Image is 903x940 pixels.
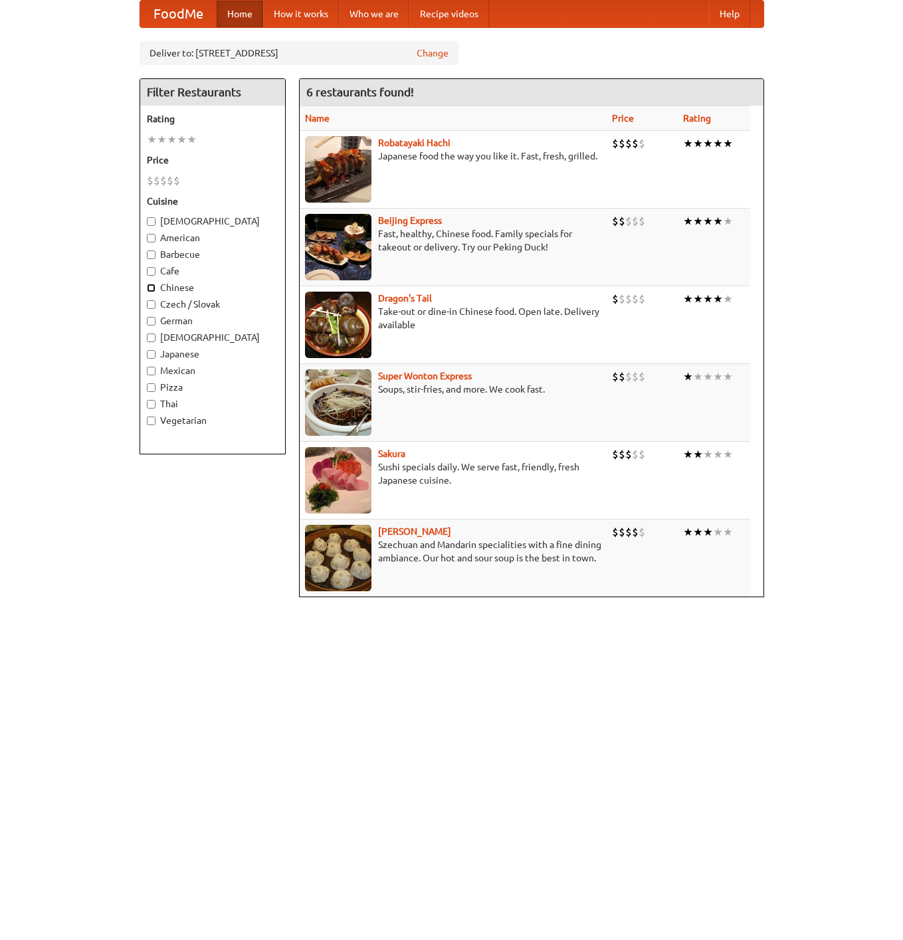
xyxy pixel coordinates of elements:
[305,538,602,565] p: Szechuan and Mandarin specialities with a fine dining ambiance. Our hot and sour soup is the best...
[612,113,634,124] a: Price
[709,1,750,27] a: Help
[305,369,371,436] img: superwonton.jpg
[147,231,278,244] label: American
[153,173,160,188] li: $
[147,112,278,126] h5: Rating
[147,381,278,394] label: Pizza
[305,214,371,280] img: beijing.jpg
[683,136,693,151] li: ★
[147,300,155,309] input: Czech / Slovak
[378,526,451,537] a: [PERSON_NAME]
[147,383,155,392] input: Pizza
[632,447,639,462] li: $
[723,292,733,306] li: ★
[713,447,723,462] li: ★
[619,525,625,539] li: $
[147,132,157,147] li: ★
[147,281,278,294] label: Chinese
[723,214,733,229] li: ★
[409,1,489,27] a: Recipe videos
[639,214,645,229] li: $
[147,234,155,242] input: American
[378,138,451,148] a: Robatayaki Hachi
[147,314,278,328] label: German
[713,525,723,539] li: ★
[693,292,703,306] li: ★
[147,264,278,278] label: Cafe
[160,173,167,188] li: $
[639,136,645,151] li: $
[305,113,330,124] a: Name
[713,214,723,229] li: ★
[147,364,278,377] label: Mexican
[639,447,645,462] li: $
[147,317,155,326] input: German
[177,132,187,147] li: ★
[305,525,371,591] img: shandong.jpg
[703,525,713,539] li: ★
[703,292,713,306] li: ★
[723,447,733,462] li: ★
[619,447,625,462] li: $
[147,284,155,292] input: Chinese
[378,293,432,304] b: Dragon's Tail
[147,333,155,342] input: [DEMOGRAPHIC_DATA]
[140,79,285,106] h4: Filter Restaurants
[713,136,723,151] li: ★
[339,1,409,27] a: Who we are
[703,214,713,229] li: ★
[612,447,619,462] li: $
[147,215,278,228] label: [DEMOGRAPHIC_DATA]
[612,136,619,151] li: $
[187,132,197,147] li: ★
[305,227,602,254] p: Fast, healthy, Chinese food. Family specials for takeout or delivery. Try our Peking Duck!
[167,132,177,147] li: ★
[693,525,703,539] li: ★
[683,113,711,124] a: Rating
[147,173,153,188] li: $
[693,447,703,462] li: ★
[683,369,693,384] li: ★
[147,195,278,208] h5: Cuisine
[619,369,625,384] li: $
[147,217,155,226] input: [DEMOGRAPHIC_DATA]
[417,47,449,60] a: Change
[612,369,619,384] li: $
[632,369,639,384] li: $
[147,417,155,425] input: Vegetarian
[683,214,693,229] li: ★
[305,136,371,203] img: robatayaki.jpg
[378,371,472,381] a: Super Wonton Express
[147,298,278,311] label: Czech / Slovak
[306,86,414,98] ng-pluralize: 6 restaurants found!
[147,347,278,361] label: Japanese
[693,369,703,384] li: ★
[305,305,602,331] p: Take-out or dine-in Chinese food. Open late. Delivery available
[703,369,713,384] li: ★
[619,292,625,306] li: $
[713,292,723,306] li: ★
[639,369,645,384] li: $
[378,215,442,226] a: Beijing Express
[305,292,371,358] img: dragon.jpg
[703,447,713,462] li: ★
[632,136,639,151] li: $
[723,525,733,539] li: ★
[683,292,693,306] li: ★
[378,448,405,459] a: Sakura
[639,525,645,539] li: $
[625,369,632,384] li: $
[625,292,632,306] li: $
[147,414,278,427] label: Vegetarian
[619,214,625,229] li: $
[703,136,713,151] li: ★
[619,136,625,151] li: $
[612,214,619,229] li: $
[625,525,632,539] li: $
[173,173,180,188] li: $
